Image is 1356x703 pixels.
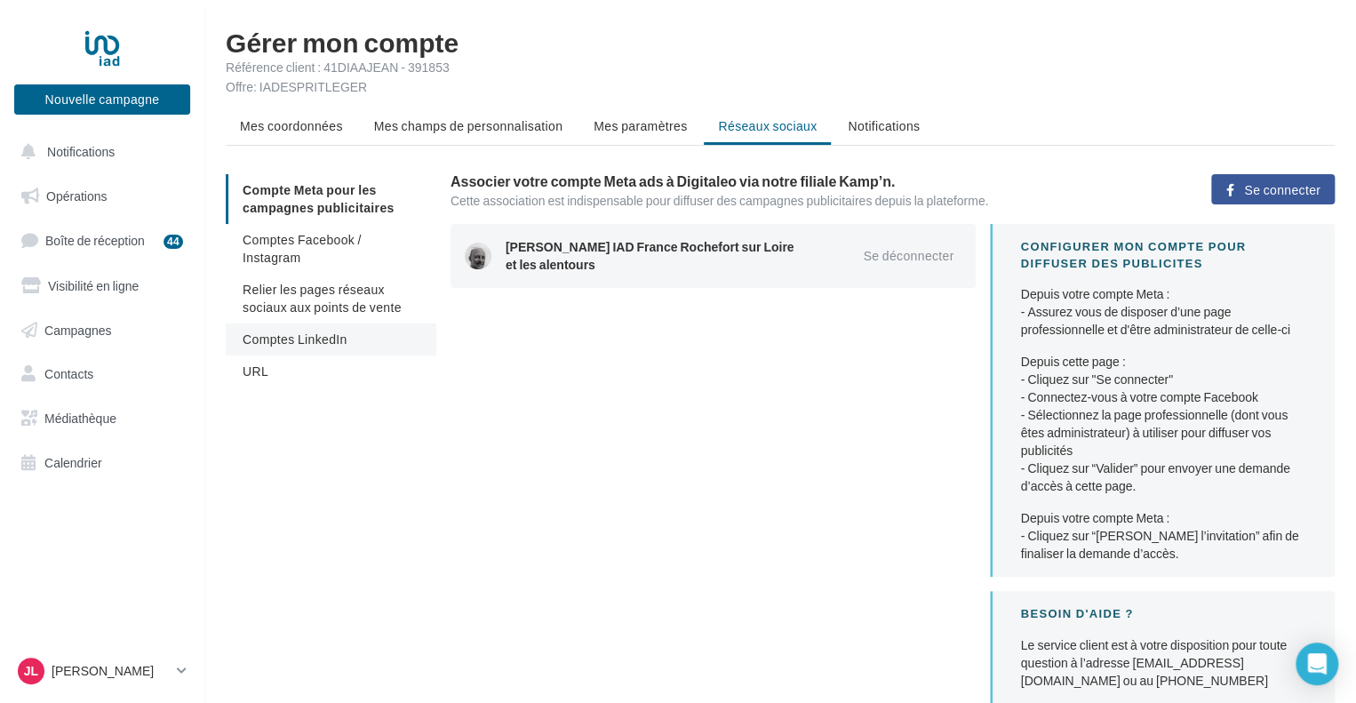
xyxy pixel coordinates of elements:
[226,59,1335,76] div: Référence client : 41DIAAJEAN - 391853
[594,118,687,133] span: Mes paramètres
[45,233,145,248] span: Boîte de réception
[1211,174,1335,204] button: Se connecter
[374,118,563,133] span: Mes champs de personnalisation
[11,312,194,349] a: Campagnes
[1021,636,1306,690] div: Le service client est à votre disposition pour toute question à l’adresse [EMAIL_ADDRESS][DOMAIN_...
[243,282,402,315] span: Relier les pages réseaux sociaux aux points de vente
[451,192,1155,210] div: Cette association est indispensable pour diffuser des campagnes publicitaires depuis la plateforme.
[11,268,194,305] a: Visibilité en ligne
[226,28,1335,55] h1: Gérer mon compte
[243,232,362,265] span: Comptes Facebook / Instagram
[44,411,116,426] span: Médiathèque
[11,400,194,437] a: Médiathèque
[11,178,194,215] a: Opérations
[44,322,112,337] span: Campagnes
[24,662,38,680] span: JL
[14,654,190,688] a: JL [PERSON_NAME]
[48,278,139,293] span: Visibilité en ligne
[11,355,194,393] a: Contacts
[44,455,102,470] span: Calendrier
[240,118,343,133] span: Mes coordonnées
[44,366,93,381] span: Contacts
[243,363,268,379] span: URL
[506,238,818,274] div: [PERSON_NAME] IAD France Rochefort sur Loire et les alentours
[52,662,170,680] p: [PERSON_NAME]
[243,332,347,347] span: Comptes LinkedIn
[451,174,1155,188] h3: Associer votre compte Meta ads à Digitaleo via notre filiale Kamp’n.
[1244,183,1320,197] span: Se connecter
[1296,643,1338,685] div: Open Intercom Messenger
[1021,285,1306,339] div: Depuis votre compte Meta : - Assurez vous de disposer d’une page professionnelle et d'être admini...
[856,245,961,267] button: Se déconnecter
[1021,605,1306,622] div: BESOIN D'AIDE ?
[1021,353,1306,495] div: Depuis cette page : - Cliquez sur "Se connecter" - Connectez-vous à votre compte Facebook - Sélec...
[848,118,920,133] span: Notifications
[1021,509,1306,563] div: Depuis votre compte Meta : - Cliquez sur “[PERSON_NAME] l’invitation” afin de finaliser la demand...
[11,133,187,171] button: Notifications
[226,78,1335,96] div: Offre: IADESPRITLEGER
[11,221,194,260] a: Boîte de réception44
[164,235,183,249] div: 44
[11,444,194,482] a: Calendrier
[46,188,107,204] span: Opérations
[47,144,115,159] span: Notifications
[14,84,190,115] button: Nouvelle campagne
[1021,238,1306,271] div: CONFIGURER MON COMPTE POUR DIFFUSER DES PUBLICITES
